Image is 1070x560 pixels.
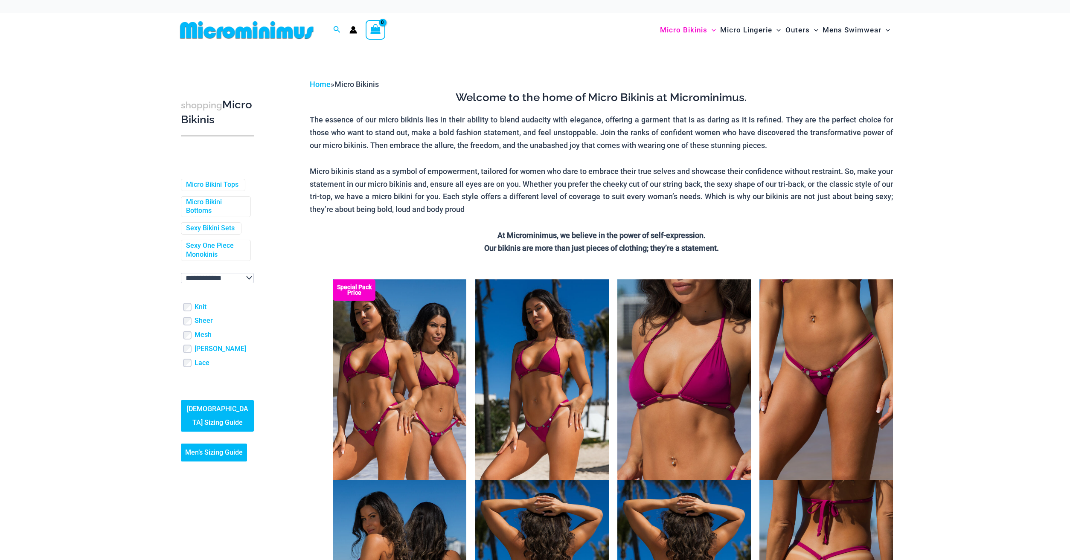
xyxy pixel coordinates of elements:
a: Sexy One Piece Monokinis [186,241,244,259]
a: Account icon link [349,26,357,34]
span: Menu Toggle [772,19,781,41]
span: » [310,80,379,89]
a: Sexy Bikini Sets [186,224,235,233]
strong: At Microminimus, we believe in the power of self-expression. [497,231,706,240]
img: Tight Rope Pink 319 4212 Micro 01 [759,279,893,480]
span: Micro Lingerie [720,19,772,41]
img: Tight Rope Pink 319 Top 4228 Thong 05 [475,279,608,480]
a: Micro BikinisMenu ToggleMenu Toggle [658,17,718,43]
h3: Welcome to the home of Micro Bikinis at Microminimus. [310,90,893,105]
a: Knit [195,303,206,312]
span: Menu Toggle [881,19,890,41]
span: Micro Bikinis [660,19,707,41]
a: Mens SwimwearMenu ToggleMenu Toggle [820,17,892,43]
a: Home [310,80,331,89]
a: OutersMenu ToggleMenu Toggle [783,17,820,43]
p: Micro bikinis stand as a symbol of empowerment, tailored for women who dare to embrace their true... [310,165,893,216]
a: Lace [195,359,209,368]
select: wpc-taxonomy-pa_color-745982 [181,273,254,283]
p: The essence of our micro bikinis lies in their ability to blend audacity with elegance, offering ... [310,113,893,151]
a: Micro Bikini Tops [186,180,238,189]
strong: Our bikinis are more than just pieces of clothing; they’re a statement. [484,244,719,252]
a: View Shopping Cart, empty [366,20,385,40]
span: Menu Toggle [707,19,716,41]
img: Tight Rope Pink 319 Top 01 [617,279,751,480]
span: Outers [785,19,810,41]
a: Sheer [195,316,213,325]
a: [DEMOGRAPHIC_DATA] Sizing Guide [181,400,254,432]
h3: Micro Bikinis [181,98,254,127]
img: Collection Pack F [333,279,466,480]
a: [PERSON_NAME] [195,345,246,354]
a: Micro Bikini Bottoms [186,198,244,216]
img: MM SHOP LOGO FLAT [177,20,317,40]
span: Mens Swimwear [823,19,881,41]
span: Micro Bikinis [334,80,379,89]
a: Mesh [195,331,212,339]
span: Menu Toggle [810,19,818,41]
a: Micro LingerieMenu ToggleMenu Toggle [718,17,783,43]
b: Special Pack Price [333,284,375,296]
nav: Site Navigation [657,16,893,44]
span: shopping [181,100,222,110]
a: Search icon link [333,25,341,35]
a: Men’s Sizing Guide [181,444,247,461]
